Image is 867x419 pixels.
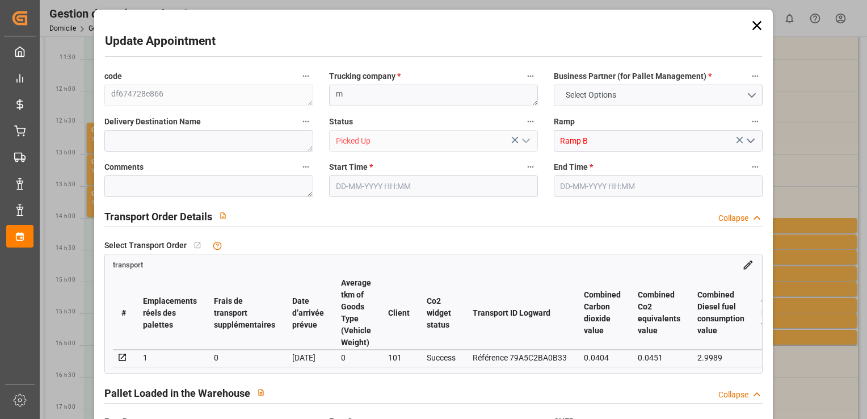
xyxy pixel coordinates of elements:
font: Status [329,117,353,126]
button: Delivery Destination Name [298,114,313,129]
button: Comments [298,160,313,174]
th: Emplacements réels des palettes [134,276,205,350]
th: # [113,276,134,350]
div: 2.9989 [697,351,744,364]
textarea: df674728e866 [104,85,313,106]
button: End Time * [748,160,763,174]
button: View description [250,382,272,403]
th: Co2 widget status [418,276,464,350]
div: Success [427,351,456,364]
th: Average tkm of Goods Type (Vehicle Weight) [333,276,380,350]
div: Référence 79A5C2BA0B33 [473,351,567,364]
div: 661.7347 [761,351,798,364]
font: Delivery Destination Name [104,117,201,126]
div: 0.0451 [638,351,680,364]
div: Collapse [718,389,748,401]
font: Ramp [554,117,575,126]
h2: Transport Order Details [104,209,212,224]
div: 0 [341,351,371,364]
button: Ramp [748,114,763,129]
font: Business Partner (for Pallet Management) [554,72,706,81]
th: Combined Distance value [753,276,807,350]
span: Select Transport Order [104,240,187,252]
th: Combined Co2 equivalents value [629,276,689,350]
div: 0.0404 [584,351,621,364]
font: Comments [104,162,144,171]
th: Combined Diesel fuel consumption value [689,276,753,350]
button: Start Time * [523,160,538,174]
div: 101 [388,351,410,364]
button: Business Partner (for Pallet Management) * [748,69,763,83]
font: Trucking company [329,72,395,81]
button: code [298,69,313,83]
input: DD-MM-YYYY HH:MM [554,175,763,197]
button: Trucking company * [523,69,538,83]
div: 0 [214,351,275,364]
th: Frais de transport supplémentaires [205,276,284,350]
a: transport [113,259,143,269]
textarea: m [329,85,538,106]
font: End Time [554,162,588,171]
div: Collapse [718,212,748,224]
button: View description [212,205,234,227]
div: [DATE] [292,351,324,364]
font: Start Time [329,162,368,171]
h2: Pallet Loaded in the Warehouse [104,386,250,401]
button: Ouvrir le menu [554,85,763,106]
button: Ouvrir le menu [516,132,533,150]
th: Client [380,276,418,350]
span: transport [113,261,143,269]
button: Status [523,114,538,129]
input: Type à rechercher/sélectionner [554,130,763,152]
input: DD-MM-YYYY HH:MM [329,175,538,197]
th: Combined Carbon dioxide value [575,276,629,350]
button: Ouvrir le menu [741,132,758,150]
input: Type à rechercher/sélectionner [329,130,538,152]
th: Date d’arrivée prévue [284,276,333,350]
th: Transport ID Logward [464,276,575,350]
span: Select Options [560,89,622,101]
font: code [104,72,122,81]
h2: Update Appointment [105,32,216,51]
div: 1 [143,351,197,364]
